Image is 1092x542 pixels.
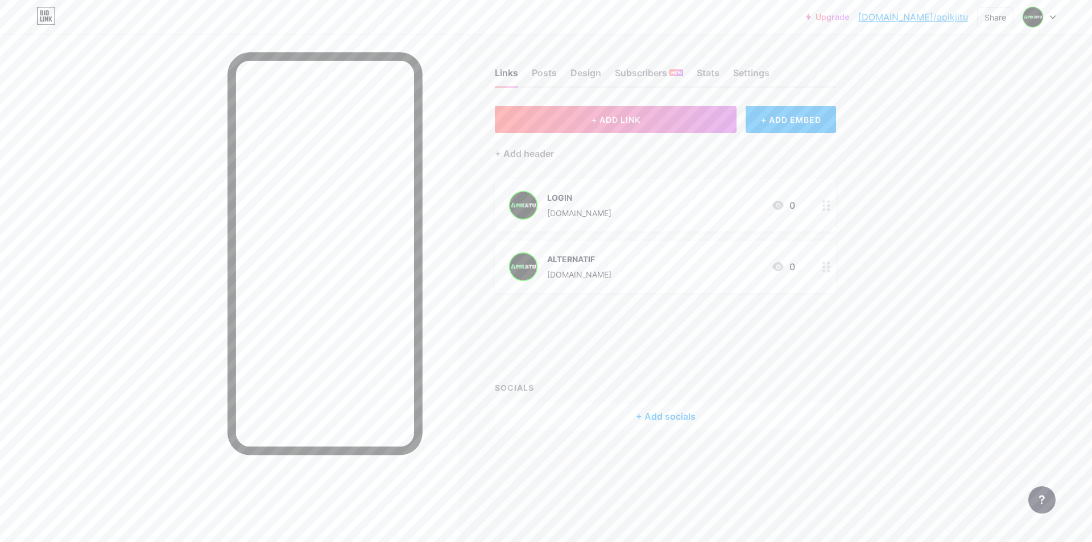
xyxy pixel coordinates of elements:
div: [DOMAIN_NAME] [547,207,611,219]
div: SOCIALS [495,382,836,394]
div: + Add header [495,147,554,160]
img: LOGIN [508,191,538,220]
a: Upgrade [806,13,849,22]
div: + Add socials [495,403,836,430]
div: Stats [697,66,719,86]
span: NEW [671,69,682,76]
div: ALTERNATIF [547,253,611,265]
div: Settings [733,66,770,86]
div: LOGIN [547,192,611,204]
img: kancil cerdik [1022,6,1044,28]
div: Design [570,66,601,86]
div: Subscribers [615,66,683,86]
button: + ADD LINK [495,106,737,133]
div: 0 [771,260,795,274]
div: Posts [532,66,557,86]
div: Share [985,11,1006,23]
img: ALTERNATIF [508,252,538,282]
div: [DOMAIN_NAME] [547,268,611,280]
a: [DOMAIN_NAME]/apikjitu [858,10,968,24]
div: 0 [771,198,795,212]
div: Links [495,66,518,86]
div: + ADD EMBED [746,106,836,133]
span: + ADD LINK [591,115,640,125]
